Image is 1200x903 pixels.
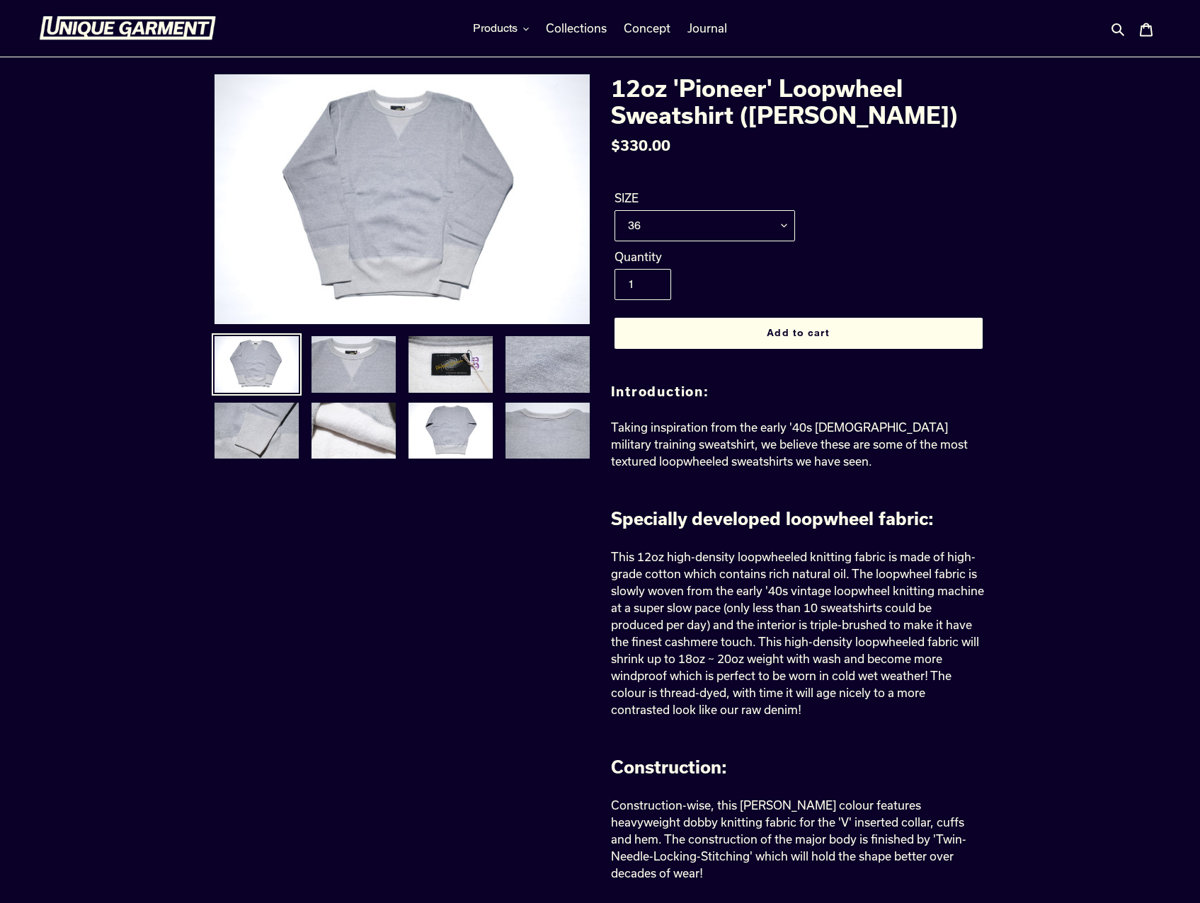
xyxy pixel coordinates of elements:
h1: 12oz 'Pioneer' Loopwheel Sweatshirt ([PERSON_NAME]) [611,74,986,129]
img: Load image into Gallery viewer, 12oz &#39;Pioneer&#39; Loopwheel Sweatshirt (Heather Grey) [213,401,300,461]
img: Load image into Gallery viewer, 12oz &#39;Pioneer&#39; Loopwheel Sweatshirt (Heather Grey) [504,401,591,461]
img: Unique Garment [39,16,216,40]
a: Collections [539,18,614,39]
span: Products [473,21,518,35]
h2: Introduction: [611,384,986,400]
span: Specially developed loopwheel fabric: [611,508,934,529]
label: SIZE [615,190,795,207]
span: Construction-wise, this [PERSON_NAME] colour features heavyweight dobby knitting fabric for the '... [611,798,966,880]
img: Load image into Gallery viewer, 12oz &#39;Pioneer&#39; Loopwheel Sweatshirt (Heather Grey) [310,401,397,461]
span: Concept [624,21,670,35]
button: Add to cart [615,318,983,349]
label: Quantity [615,248,795,265]
img: Load image into Gallery viewer, 12oz &#39;Pioneer&#39; Loopwheel Sweatshirt (Heather Grey) [407,335,494,394]
span: Add to cart [767,327,829,338]
span: Taking inspiration from the early '40s [DEMOGRAPHIC_DATA] military training sweatshirt, we believ... [611,420,968,468]
span: Journal [687,21,727,35]
img: Load image into Gallery viewer, 12oz &#39;Pioneer&#39; Loopwheel Sweatshirt (Heather Grey) [504,335,591,394]
span: This 12oz high-density loopwheeled knitting fabric is made of high-grade cotton which contains ri... [611,550,984,716]
a: Journal [680,18,734,39]
a: Concept [617,18,678,39]
span: Construction: [611,757,727,777]
img: Load image into Gallery viewer, 12oz &#39;Pioneer&#39; Loopwheel Sweatshirt (Heather Grey) [213,335,300,394]
button: Products [466,18,536,39]
span: $330.00 [611,137,670,154]
img: Load image into Gallery viewer, 12oz &#39;Pioneer&#39; Loopwheel Sweatshirt (Heather Grey) [310,335,397,394]
span: Collections [546,21,607,35]
img: Load image into Gallery viewer, 12oz &#39;Pioneer&#39; Loopwheel Sweatshirt (Heather Grey) [407,401,494,461]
